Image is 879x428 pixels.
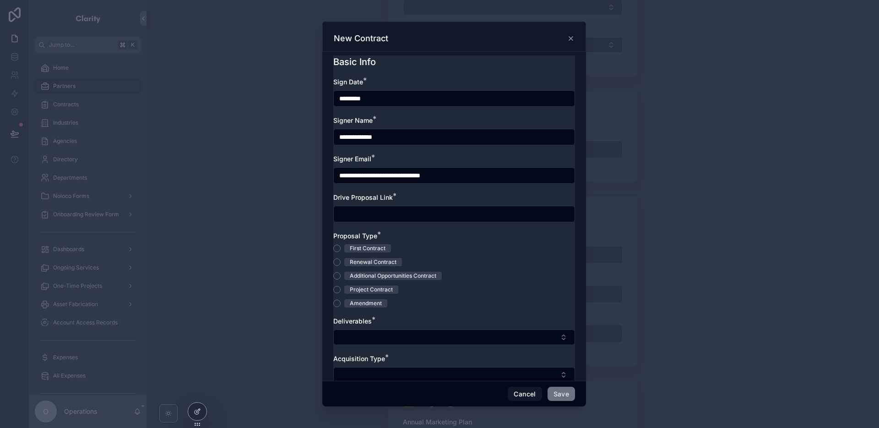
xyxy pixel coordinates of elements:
[333,55,376,68] h1: Basic Info
[508,387,542,401] button: Cancel
[333,155,371,163] span: Signer Email
[350,244,385,252] div: First Contract
[333,329,575,345] button: Select Button
[333,232,377,240] span: Proposal Type
[333,355,385,362] span: Acquisition Type
[333,193,393,201] span: Drive Proposal Link
[350,258,396,266] div: Renewal Contract
[350,285,393,294] div: Project Contract
[548,387,575,401] button: Save
[333,367,575,383] button: Select Button
[350,272,436,280] div: Additional Opportunities Contract
[350,299,382,307] div: Amendment
[333,317,372,325] span: Deliverables
[333,116,373,124] span: Signer Name
[334,33,388,44] h3: New Contract
[333,78,363,86] span: Sign Date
